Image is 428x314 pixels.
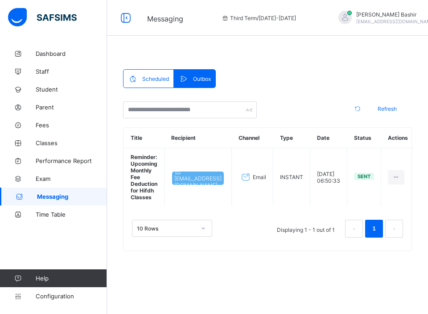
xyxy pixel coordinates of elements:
span: Exam [36,175,107,182]
b: Reminder: Upcoming Monthly Fee Deduction for Hifdh Classes [131,154,157,201]
button: prev page [345,220,363,238]
li: 上一页 [345,220,363,238]
span: Refresh [378,105,397,112]
span: Classes [36,139,107,147]
th: Type [273,128,310,148]
span: Dashboard [36,50,107,57]
span: Scheduled [142,75,169,82]
li: 1 [365,220,383,238]
a: 1 [370,223,378,234]
span: Messaging [37,193,107,200]
span: [EMAIL_ADDRESS][DOMAIN_NAME] [174,168,222,188]
th: Title [124,128,165,148]
span: Messaging [147,14,183,23]
td: [DATE] 06:50:33 [310,148,347,206]
img: safsims [8,8,77,27]
i: Email Channel [239,172,252,183]
span: Student [36,86,107,93]
button: next page [385,220,403,238]
th: Recipient [165,128,232,148]
td: INSTANT [273,148,310,206]
th: Channel [232,128,273,148]
span: Parent [36,104,107,111]
th: Date [310,128,347,148]
span: Help [36,275,107,282]
div: 10 Rows [137,225,196,232]
div: reFreseh [339,101,412,116]
span: Fees [36,121,107,129]
span: Time Table [36,211,107,218]
span: Email [253,174,266,180]
span: Configuration [36,293,107,300]
th: Status [347,128,381,148]
span: Sent [358,173,370,180]
th: Actions [381,128,415,148]
span: Staff [36,68,107,75]
span: Outbox [193,75,211,82]
li: Displaying 1 - 1 out of 1 [270,220,342,238]
span: Performance Report [36,157,107,164]
li: 下一页 [385,220,403,238]
span: session/term information [221,15,296,21]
